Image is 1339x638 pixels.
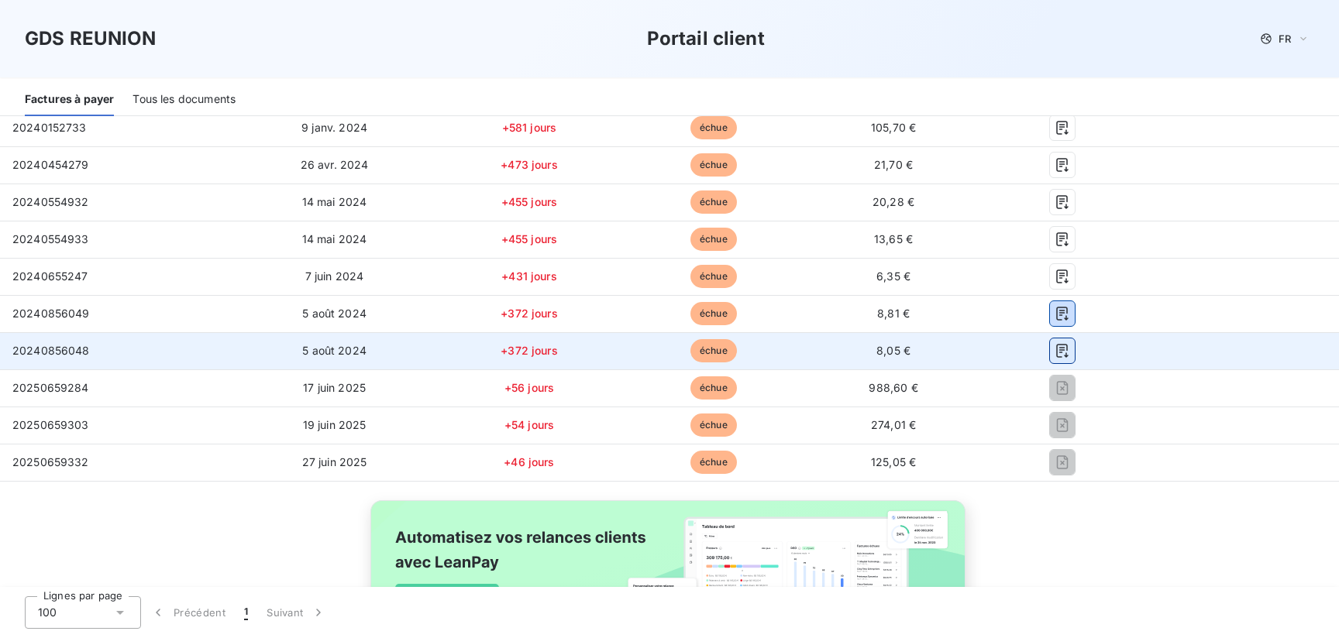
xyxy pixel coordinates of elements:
[690,153,737,177] span: échue
[303,418,367,431] span: 19 juin 2025
[504,418,554,431] span: +54 jours
[877,307,910,320] span: 8,81 €
[647,25,765,53] h3: Portail client
[302,307,367,320] span: 5 août 2024
[501,232,558,245] span: +455 jours
[501,269,557,283] span: +431 jours
[690,228,737,251] span: échue
[504,455,554,468] span: +46 jours
[869,381,917,394] span: 988,60 €
[1279,33,1291,45] span: FR
[302,344,367,357] span: 5 août 2024
[12,307,90,320] span: 20240856049
[690,116,737,139] span: échue
[25,25,157,53] h3: GDS REUNION
[874,232,913,245] span: 13,65 €
[235,596,257,629] button: 1
[12,232,89,245] span: 20240554933
[871,455,916,468] span: 125,05 €
[12,121,87,134] span: 20240152733
[690,339,737,362] span: échue
[501,158,558,171] span: +473 jours
[501,195,558,208] span: +455 jours
[12,158,89,171] span: 20240454279
[690,190,737,214] span: échue
[12,455,89,468] span: 20250659332
[873,195,914,208] span: 20,28 €
[141,596,235,629] button: Précédent
[302,455,367,468] span: 27 juin 2025
[38,605,57,620] span: 100
[305,269,364,283] span: 7 juin 2024
[871,418,916,431] span: 274,01 €
[874,158,913,171] span: 21,70 €
[12,269,88,283] span: 20240655247
[690,376,737,400] span: échue
[690,413,737,437] span: échue
[876,344,910,357] span: 8,05 €
[133,84,236,116] div: Tous les documents
[302,232,367,245] span: 14 mai 2024
[12,418,89,431] span: 20250659303
[501,344,558,357] span: +372 jours
[12,344,90,357] span: 20240856048
[502,121,557,134] span: +581 jours
[690,451,737,474] span: échue
[244,605,248,620] span: 1
[690,265,737,288] span: échue
[25,84,114,116] div: Factures à payer
[876,269,910,283] span: 6,35 €
[690,302,737,325] span: échue
[12,195,89,208] span: 20240554932
[257,596,336,629] button: Suivant
[302,195,367,208] span: 14 mai 2024
[504,381,554,394] span: +56 jours
[301,121,367,134] span: 9 janv. 2024
[301,158,369,171] span: 26 avr. 2024
[501,307,558,320] span: +372 jours
[871,121,916,134] span: 105,70 €
[303,381,366,394] span: 17 juin 2025
[12,381,89,394] span: 20250659284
